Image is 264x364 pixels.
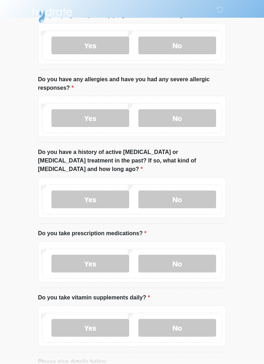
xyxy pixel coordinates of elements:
label: Do you take prescription medications? [38,229,147,238]
label: No [138,109,216,127]
label: No [138,255,216,272]
label: Yes [51,37,129,54]
label: Do you have any allergies and have you had any severe allergic responses? [38,75,226,92]
label: No [138,37,216,54]
label: Yes [51,255,129,272]
label: Do you take vitamin supplements daily? [38,293,150,302]
label: Yes [51,191,129,208]
img: Hydrate IV Bar - Scottsdale Logo [31,5,73,23]
label: Yes [51,109,129,127]
label: No [138,319,216,337]
label: Yes [51,319,129,337]
label: No [138,191,216,208]
label: Do you have a history of active [MEDICAL_DATA] or [MEDICAL_DATA] treatment in the past? If so, wh... [38,148,226,173]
